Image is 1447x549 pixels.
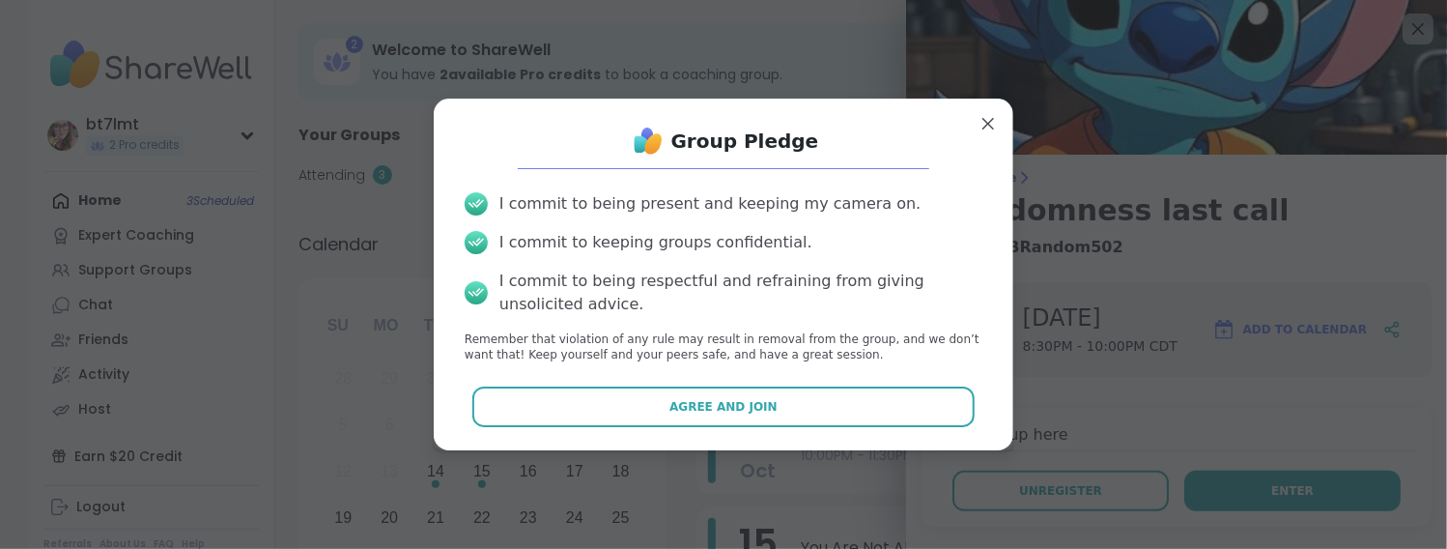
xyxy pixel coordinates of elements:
[465,332,982,364] p: Remember that violation of any rule may result in removal from the group, and we don’t want that!...
[669,398,778,416] span: Agree and Join
[499,231,812,254] div: I commit to keeping groups confidential.
[499,192,921,216] div: I commit to being present and keeping my camera on.
[629,122,667,160] img: ShareWell Logo
[671,128,819,155] h1: Group Pledge
[472,387,976,427] button: Agree and Join
[499,270,982,316] div: I commit to being respectful and refraining from giving unsolicited advice.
